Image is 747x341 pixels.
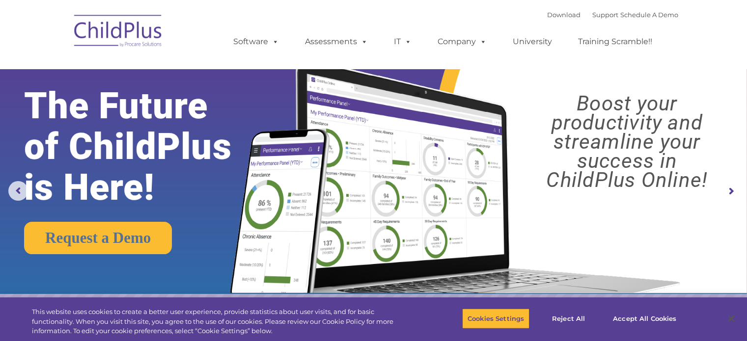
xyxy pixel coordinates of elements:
[69,8,167,57] img: ChildPlus by Procare Solutions
[547,11,678,19] font: |
[516,94,738,189] rs-layer: Boost your productivity and streamline your success in ChildPlus Online!
[32,307,411,336] div: This website uses cookies to create a better user experience, provide statistics about user visit...
[384,32,421,52] a: IT
[137,65,166,72] span: Last name
[547,11,581,19] a: Download
[503,32,562,52] a: University
[24,222,172,254] a: Request a Demo
[428,32,497,52] a: Company
[720,308,742,329] button: Close
[620,11,678,19] a: Schedule A Demo
[24,85,263,208] rs-layer: The Future of ChildPlus is Here!
[568,32,662,52] a: Training Scramble!!
[223,32,289,52] a: Software
[608,308,682,329] button: Accept All Cookies
[538,308,599,329] button: Reject All
[137,105,178,112] span: Phone number
[295,32,378,52] a: Assessments
[592,11,618,19] a: Support
[462,308,529,329] button: Cookies Settings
